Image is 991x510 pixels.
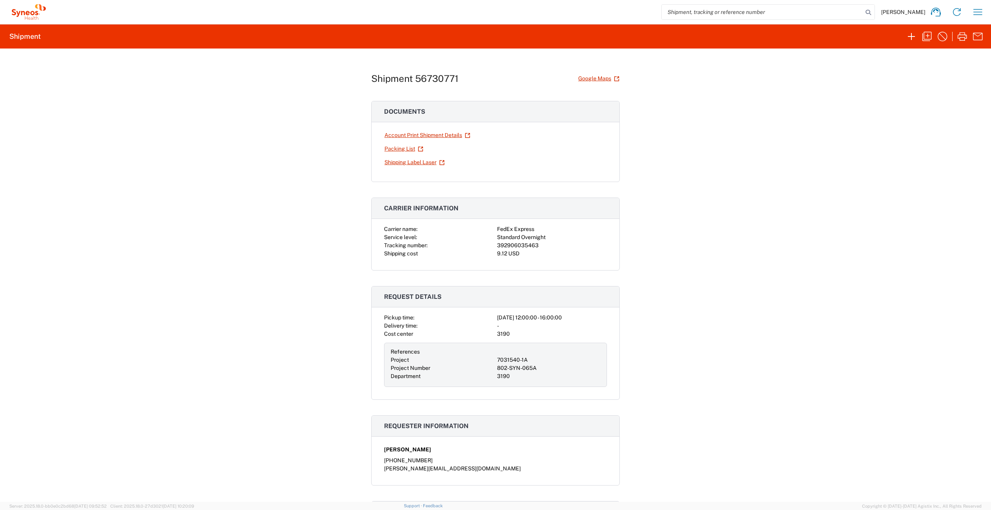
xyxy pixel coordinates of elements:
span: Client: 2025.18.0-27d3021 [110,504,194,508]
div: 3190 [497,330,607,338]
h1: Shipment 56730771 [371,73,459,84]
span: References [391,349,420,355]
span: Cost center [384,331,413,337]
span: Documents [384,108,425,115]
span: [DATE] 09:52:52 [74,504,107,508]
span: Carrier information [384,205,459,212]
div: Project [391,356,494,364]
div: [PHONE_NUMBER] [384,456,607,465]
h2: Shipment [9,32,41,41]
span: Service level: [384,234,417,240]
a: Google Maps [578,72,620,85]
div: Project Number [391,364,494,372]
span: Server: 2025.18.0-bb0e0c2bd68 [9,504,107,508]
span: Copyright © [DATE]-[DATE] Agistix Inc., All Rights Reserved [862,503,982,510]
div: 802-SYN-065A [497,364,600,372]
span: Pickup time: [384,314,414,321]
div: 7031540-1A [497,356,600,364]
div: 392906035463 [497,241,607,250]
div: 9.12 USD [497,250,607,258]
span: Carrier name: [384,226,417,232]
span: Tracking number: [384,242,428,248]
div: [DATE] 12:00:00 - 16:00:00 [497,314,607,322]
span: [PERSON_NAME] [881,9,925,16]
div: Standard Overnight [497,233,607,241]
div: - [497,322,607,330]
span: Delivery time: [384,323,417,329]
a: Feedback [423,503,443,508]
div: [PERSON_NAME][EMAIL_ADDRESS][DOMAIN_NAME] [384,465,607,473]
span: Request details [384,293,442,300]
span: Shipping cost [384,250,418,257]
input: Shipment, tracking or reference number [662,5,863,19]
a: Shipping Label Laser [384,156,445,169]
a: Packing List [384,142,424,156]
span: Requester information [384,422,469,430]
div: 3190 [497,372,600,380]
span: [PERSON_NAME] [384,446,431,454]
a: Support [404,503,423,508]
span: [DATE] 10:20:09 [163,504,194,508]
a: Account Print Shipment Details [384,128,471,142]
div: FedEx Express [497,225,607,233]
div: Department [391,372,494,380]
